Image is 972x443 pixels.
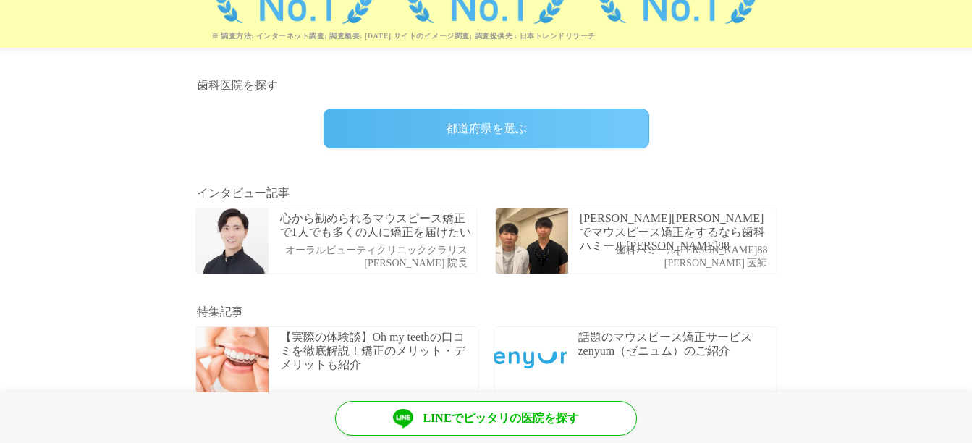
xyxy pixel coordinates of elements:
[494,327,567,392] img: 今話題の矯正サービスZenyumのご紹介！
[211,31,812,41] p: ※ 調査方法: インターネット調査; 調査概要: [DATE] サイトのイメージ調査; 調査提供先 : 日本トレンドリサーチ
[285,258,468,270] p: [PERSON_NAME] 院長
[196,208,269,274] img: 歯科医師_引野貴之先生
[580,211,773,253] p: [PERSON_NAME][PERSON_NAME]でマウスピース矯正をするなら歯科ハミール[PERSON_NAME]88
[496,208,568,274] img: 茂木先生・赤崎先生ツーショット
[280,330,475,372] p: 【実際の体験談】Oh my teethの口コミを徹底解説！矯正のメリット・デメリットも紹介
[197,77,776,94] h2: 歯科医院を探す
[285,245,468,257] p: オーラルビューティクリニッククラリス
[335,401,637,436] a: LINEでピッタリの医院を探す
[197,303,776,321] h2: 特集記事
[196,327,269,392] img: 【実際の体験談】Oh my teethの口コミを徹底解説！矯正のメリット・デメリットも紹介
[616,258,767,270] p: [PERSON_NAME] 医師
[616,245,767,257] p: 歯科ハミール[PERSON_NAME]88
[578,330,773,358] p: 話題のマウスピース矯正サービスzenyum（ゼニュム）のご紹介
[188,201,485,282] a: 歯科医師_引野貴之先生心から勧められるマウスピース矯正で1人でも多くの人に矯正を届けたいオーラルビューティクリニッククラリス[PERSON_NAME] 院長
[324,109,649,148] div: 都道府県を選ぶ
[280,211,473,239] p: 心から勧められるマウスピース矯正で1人でも多くの人に矯正を届けたい
[486,319,785,400] a: 今話題の矯正サービスZenyumのご紹介！話題のマウスピース矯正サービスzenyum（ゼニュム）のご紹介
[488,201,785,282] a: 茂木先生・赤崎先生ツーショット[PERSON_NAME][PERSON_NAME]でマウスピース矯正をするなら歯科ハミール[PERSON_NAME]88歯科ハミール[PERSON_NAME]88...
[188,319,486,400] a: 【実際の体験談】Oh my teethの口コミを徹底解説！矯正のメリット・デメリットも紹介【実際の体験談】Oh my teethの口コミを徹底解説！矯正のメリット・デメリットも紹介
[197,185,776,202] h2: インタビュー記事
